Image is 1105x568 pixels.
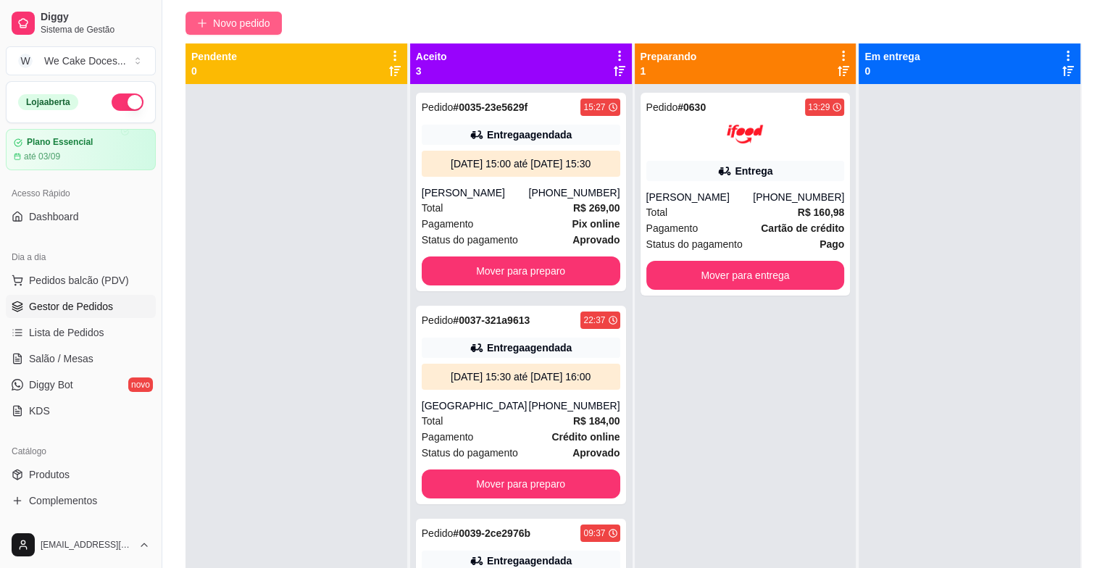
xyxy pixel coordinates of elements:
span: Complementos [29,493,97,508]
div: [PERSON_NAME] [646,190,754,204]
a: Plano Essencialaté 03/09 [6,129,156,170]
span: Diggy [41,11,150,24]
span: Total [422,200,443,216]
div: 15:27 [583,101,605,113]
button: Novo pedido [185,12,282,35]
span: Diggy Bot [29,377,73,392]
div: Entrega [735,164,772,178]
strong: R$ 184,00 [573,415,620,427]
a: Dashboard [6,205,156,228]
div: 09:37 [583,527,605,539]
strong: Pix online [572,218,620,230]
span: Pedidos balcão (PDV) [29,273,129,288]
span: W [18,54,33,68]
span: [EMAIL_ADDRESS][DOMAIN_NAME] [41,539,133,551]
button: Mover para preparo [422,256,620,285]
p: 0 [864,64,920,78]
span: Status do pagamento [422,232,518,248]
div: Entrega agendada [487,341,572,355]
div: Dia a dia [6,246,156,269]
div: [PHONE_NUMBER] [753,190,844,204]
a: Diggy Botnovo [6,373,156,396]
strong: aprovado [572,234,620,246]
a: Produtos [6,463,156,486]
span: Sistema de Gestão [41,24,150,35]
span: Pedido [422,101,454,113]
p: Pendente [191,49,237,64]
img: ifood [727,116,763,152]
p: 1 [641,64,697,78]
p: Em entrega [864,49,920,64]
strong: # 0630 [677,101,706,113]
strong: R$ 160,98 [798,206,845,218]
div: [DATE] 15:00 até [DATE] 15:30 [428,156,614,171]
span: Status do pagamento [422,445,518,461]
strong: aprovado [572,447,620,459]
span: Pedido [646,101,678,113]
div: Entrega agendada [487,128,572,142]
button: Alterar Status [112,93,143,111]
span: Lista de Pedidos [29,325,104,340]
a: KDS [6,399,156,422]
span: Pagamento [422,429,474,445]
a: DiggySistema de Gestão [6,6,156,41]
article: Plano Essencial [27,137,93,148]
strong: R$ 269,00 [573,202,620,214]
button: Mover para entrega [646,261,845,290]
a: Lista de Pedidos [6,321,156,344]
button: [EMAIL_ADDRESS][DOMAIN_NAME] [6,527,156,562]
span: plus [197,18,207,28]
button: Mover para preparo [422,469,620,498]
span: Produtos [29,467,70,482]
div: [PHONE_NUMBER] [528,185,620,200]
span: Pagamento [646,220,699,236]
div: 13:29 [808,101,830,113]
div: [PHONE_NUMBER] [528,398,620,413]
article: até 03/09 [24,151,60,162]
span: Pagamento [422,216,474,232]
strong: # 0037-321a9613 [453,314,530,326]
strong: # 0039-2ce2976b [453,527,530,539]
span: Status do pagamento [646,236,743,252]
div: [DATE] 15:30 até [DATE] 16:00 [428,369,614,384]
button: Pedidos balcão (PDV) [6,269,156,292]
span: KDS [29,404,50,418]
p: Preparando [641,49,697,64]
strong: Pago [820,238,844,250]
span: Total [646,204,668,220]
a: Complementos [6,489,156,512]
span: Pedido [422,314,454,326]
span: Salão / Mesas [29,351,93,366]
a: Salão / Mesas [6,347,156,370]
div: [PERSON_NAME] [422,185,529,200]
div: [GEOGRAPHIC_DATA] [422,398,529,413]
span: Total [422,413,443,429]
div: Catálogo [6,440,156,463]
strong: # 0035-23e5629f [453,101,528,113]
span: Gestor de Pedidos [29,299,113,314]
span: Pedido [422,527,454,539]
strong: Crédito online [551,431,620,443]
a: Gestor de Pedidos [6,295,156,318]
div: Entrega agendada [487,554,572,568]
span: Novo pedido [213,15,270,31]
p: Aceito [416,49,447,64]
div: 22:37 [583,314,605,326]
p: 3 [416,64,447,78]
div: We Cake Doces ... [44,54,126,68]
strong: Cartão de crédito [761,222,844,234]
span: Dashboard [29,209,79,224]
button: Select a team [6,46,156,75]
p: 0 [191,64,237,78]
div: Acesso Rápido [6,182,156,205]
div: Loja aberta [18,94,78,110]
